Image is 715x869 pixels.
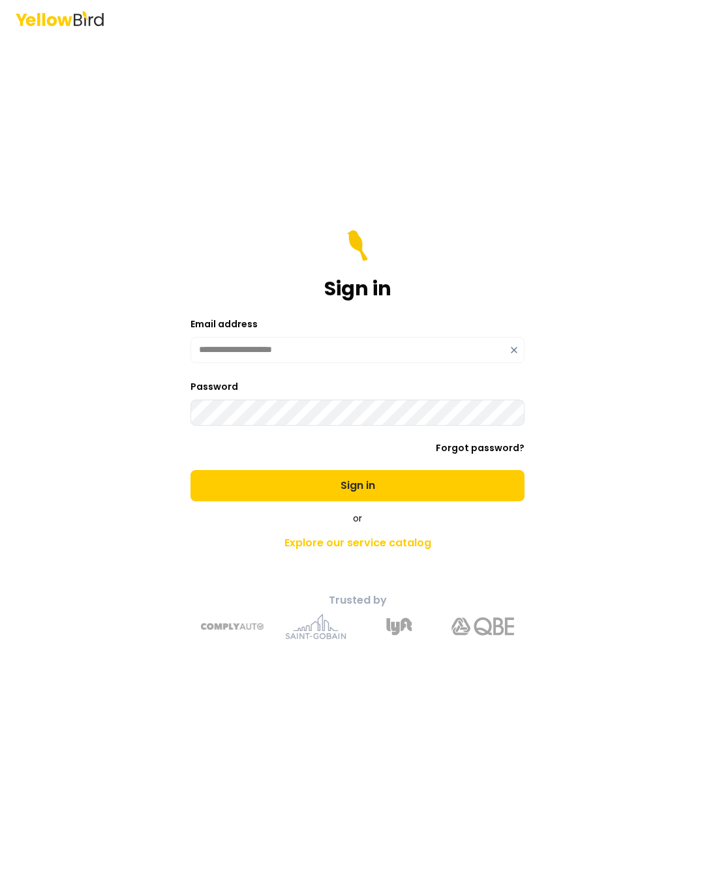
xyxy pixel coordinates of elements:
label: Email address [190,317,258,331]
h1: Sign in [324,277,391,301]
label: Password [190,380,238,393]
a: Forgot password? [436,441,525,454]
span: or [353,512,362,525]
button: Sign in [190,470,525,501]
p: Trusted by [128,593,587,608]
a: Explore our service catalog [128,530,587,556]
